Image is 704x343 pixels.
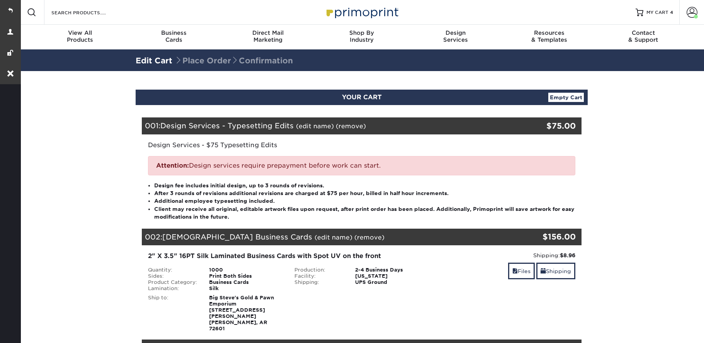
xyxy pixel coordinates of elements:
[142,273,203,279] div: Sides:
[296,122,334,130] a: (edit name)
[142,267,203,273] div: Quantity:
[221,25,315,49] a: Direct MailMarketing
[175,56,293,65] span: Place Order Confirmation
[408,29,502,36] span: Design
[596,29,690,36] span: Contact
[154,205,575,221] li: Client may receive all original, editable artwork files upon request, after print order has been ...
[203,267,289,273] div: 1000
[33,25,127,49] a: View AllProducts
[508,120,576,132] div: $75.00
[136,56,172,65] a: Edit Cart
[315,29,409,43] div: Industry
[209,295,274,331] strong: Big Steve's Gold & Pawn Emporium [STREET_ADDRESS][PERSON_NAME] [PERSON_NAME], AR 72601
[670,10,673,15] span: 4
[33,29,127,43] div: Products
[154,182,575,189] li: Design fee includes initial design, up to 3 rounds of revisions.
[354,234,384,241] a: (remove)
[408,25,502,49] a: DesignServices
[127,29,221,43] div: Cards
[142,285,203,292] div: Lamination:
[502,29,596,43] div: & Templates
[142,117,508,134] div: 001:
[142,295,203,332] div: Ship to:
[596,25,690,49] a: Contact& Support
[148,156,575,175] div: Design services require prepayment before work can start.
[154,197,575,205] li: Additional employee typesetting included.
[203,279,289,285] div: Business Cards
[203,273,289,279] div: Print Both Sides
[289,267,350,273] div: Production:
[323,4,400,20] img: Primoprint
[203,285,289,292] div: Silk
[142,279,203,285] div: Product Category:
[221,29,315,43] div: Marketing
[541,268,546,274] span: shipping
[502,25,596,49] a: Resources& Templates
[349,279,435,285] div: UPS Ground
[160,121,294,130] span: Design Services - Typesetting Edits
[440,251,575,259] div: Shipping:
[512,268,518,274] span: files
[315,234,352,241] a: (edit name)
[315,25,409,49] a: Shop ByIndustry
[127,29,221,36] span: Business
[154,189,575,197] li: After 3 rounds of revisions additional revisions are charged at $75 per hour, billed in half hour...
[127,25,221,49] a: BusinessCards
[336,122,366,130] a: (remove)
[596,29,690,43] div: & Support
[33,29,127,36] span: View All
[315,29,409,36] span: Shop By
[349,273,435,279] div: [US_STATE]
[289,279,350,285] div: Shipping:
[156,162,189,169] strong: Attention:
[221,29,315,36] span: Direct Mail
[142,229,508,246] div: 002:
[508,263,535,279] a: Files
[508,231,576,243] div: $156.00
[548,93,584,102] a: Empty Cart
[51,8,126,17] input: SEARCH PRODUCTS.....
[502,29,596,36] span: Resources
[536,263,575,279] a: Shipping
[289,273,350,279] div: Facility:
[2,319,66,340] iframe: Google Customer Reviews
[408,29,502,43] div: Services
[349,267,435,273] div: 2-4 Business Days
[342,93,382,101] span: YOUR CART
[560,252,575,258] strong: $8.96
[148,251,429,261] div: 2" X 3.5" 16PT Silk Laminated Business Cards with Spot UV on the front
[646,9,668,16] span: MY CART
[142,134,582,150] div: Design Services - $75 Typesetting Edits
[162,233,312,241] span: [DEMOGRAPHIC_DATA] Business Cards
